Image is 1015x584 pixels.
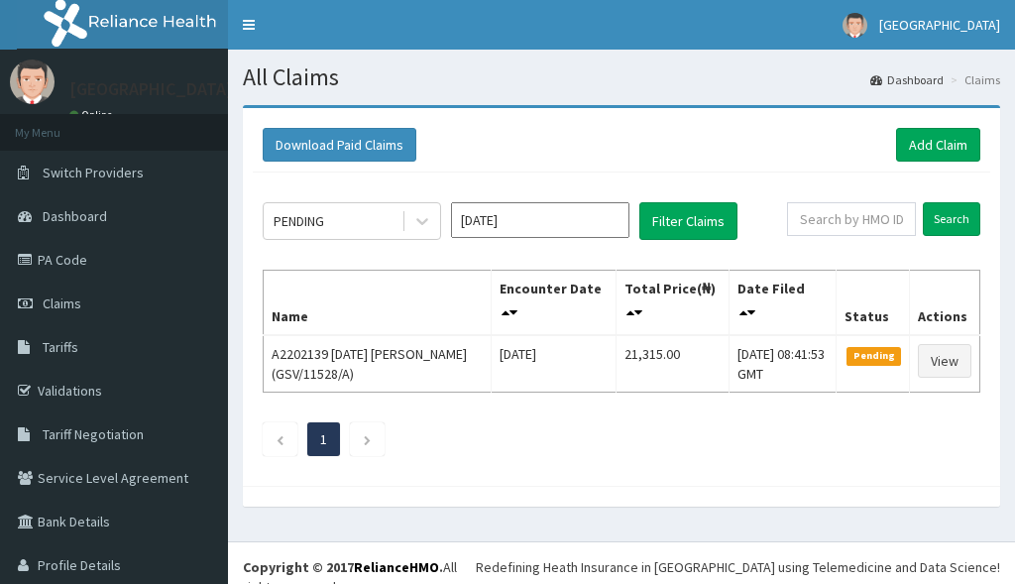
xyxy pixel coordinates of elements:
td: [DATE] [492,335,617,393]
li: Claims [946,71,1000,88]
span: Pending [846,347,901,365]
span: [GEOGRAPHIC_DATA] [879,16,1000,34]
img: User Image [843,13,867,38]
th: Date Filed [730,271,837,336]
h1: All Claims [243,64,1000,90]
a: Next page [363,430,372,448]
th: Total Price(₦) [616,271,729,336]
p: [GEOGRAPHIC_DATA] [69,80,233,98]
th: Encounter Date [492,271,617,336]
a: Previous page [276,430,284,448]
input: Search [923,202,980,236]
th: Status [837,271,910,336]
button: Filter Claims [639,202,737,240]
div: PENDING [274,211,324,231]
span: Claims [43,294,81,312]
div: Redefining Heath Insurance in [GEOGRAPHIC_DATA] using Telemedicine and Data Science! [476,557,1000,577]
a: View [918,344,971,378]
a: Page 1 is your current page [320,430,327,448]
span: Switch Providers [43,164,144,181]
input: Search by HMO ID [787,202,916,236]
td: A2202139 [DATE] [PERSON_NAME] (GSV/11528/A) [264,335,492,393]
strong: Copyright © 2017 . [243,558,443,576]
th: Name [264,271,492,336]
td: [DATE] 08:41:53 GMT [730,335,837,393]
span: Dashboard [43,207,107,225]
a: RelianceHMO [354,558,439,576]
button: Download Paid Claims [263,128,416,162]
input: Select Month and Year [451,202,629,238]
td: 21,315.00 [616,335,729,393]
a: Add Claim [896,128,980,162]
img: User Image [10,59,55,104]
a: Dashboard [870,71,944,88]
span: Tariff Negotiation [43,425,144,443]
th: Actions [909,271,979,336]
span: Tariffs [43,338,78,356]
a: Online [69,108,117,122]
